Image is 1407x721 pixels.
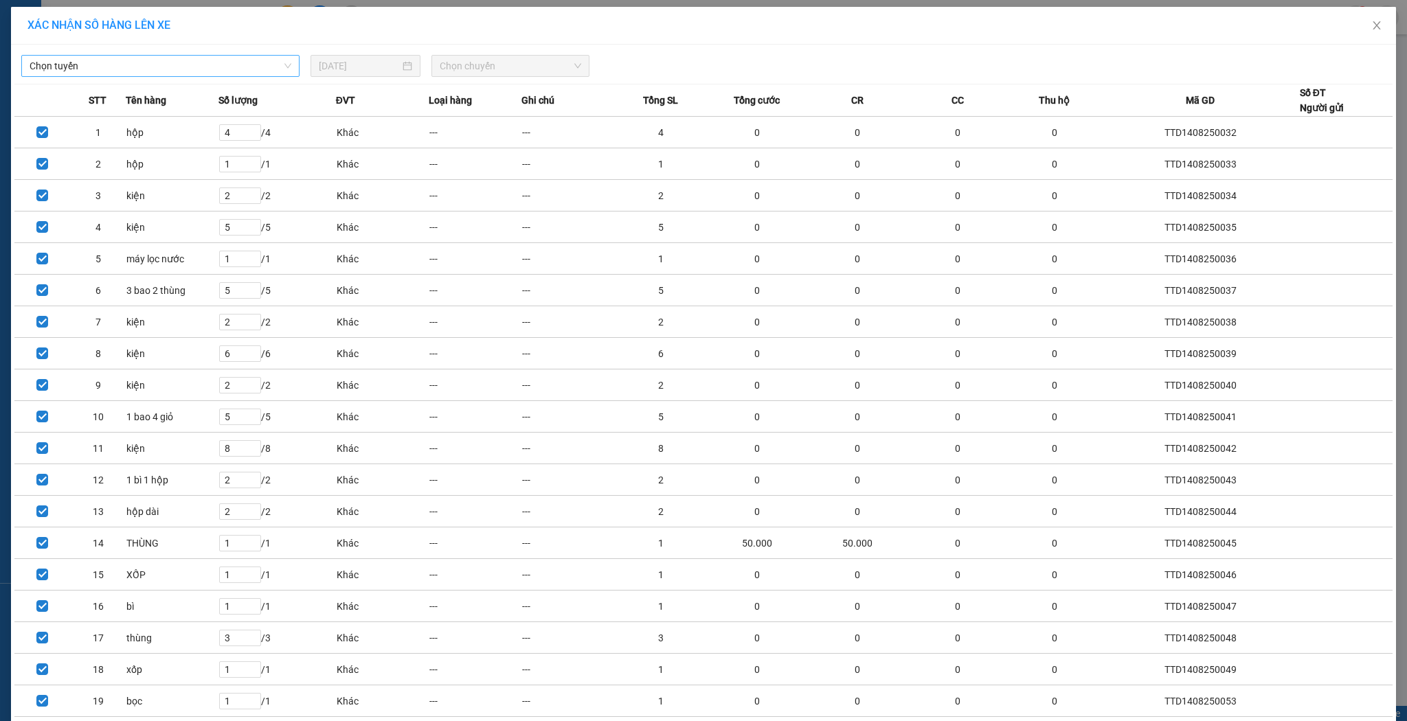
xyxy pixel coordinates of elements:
span: Số lượng [218,93,258,108]
td: 3 [614,622,707,654]
td: Khác [336,591,429,622]
td: TTD1408250047 [1101,591,1299,622]
td: --- [521,275,614,306]
td: TTD1408250035 [1101,211,1299,243]
td: 2 [614,464,707,496]
span: XÁC NHẬN SỐ HÀNG LÊN XE [27,19,170,32]
td: --- [429,180,521,211]
td: 0 [807,559,908,591]
span: Chọn chuyến [440,56,581,76]
td: / 1 [218,591,335,622]
td: / 4 [218,117,335,148]
td: kiện [126,211,218,243]
td: --- [429,685,521,717]
td: / 2 [218,464,335,496]
td: THÙNG [126,527,218,559]
span: Tổng SL [643,93,678,108]
td: --- [521,401,614,433]
td: 0 [1008,369,1101,401]
td: 2 [614,180,707,211]
td: 0 [807,211,908,243]
td: 0 [707,433,807,464]
td: 0 [707,591,807,622]
td: máy lọc nước [126,243,218,275]
td: hộp [126,148,218,180]
span: Loại hàng [429,93,472,108]
td: 0 [1008,243,1101,275]
td: 16 [70,591,126,622]
td: 0 [807,433,908,464]
td: kiện [126,338,218,369]
td: --- [521,306,614,338]
button: Close [1358,7,1396,45]
td: Khác [336,148,429,180]
td: TTD1408250037 [1101,275,1299,306]
td: 0 [807,622,908,654]
input: 14/08/2025 [319,58,400,73]
td: 0 [707,180,807,211]
td: / 6 [218,338,335,369]
td: --- [429,622,521,654]
td: 0 [707,496,807,527]
td: 1 [614,148,707,180]
td: 0 [807,275,908,306]
td: Khác [336,464,429,496]
td: --- [429,148,521,180]
td: 0 [807,148,908,180]
td: kiện [126,180,218,211]
td: 0 [908,685,1008,717]
td: / 5 [218,211,335,243]
td: 6 [70,275,126,306]
td: kiện [126,433,218,464]
td: 0 [707,306,807,338]
td: 0 [908,306,1008,338]
td: 0 [908,622,1008,654]
td: Khác [336,243,429,275]
td: --- [429,433,521,464]
span: Tổng cước [734,93,780,108]
td: 9 [70,369,126,401]
td: TTD1408250036 [1101,243,1299,275]
td: 5 [70,243,126,275]
td: --- [521,117,614,148]
td: --- [521,180,614,211]
td: 0 [807,654,908,685]
span: Mã GD [1186,93,1215,108]
td: TTD1408250053 [1101,685,1299,717]
td: 7 [70,306,126,338]
td: 0 [908,338,1008,369]
span: Tên hàng [126,93,166,108]
td: TTD1408250043 [1101,464,1299,496]
td: 50.000 [707,527,807,559]
td: 11 [70,433,126,464]
td: / 2 [218,306,335,338]
td: 1 [614,559,707,591]
td: Khác [336,401,429,433]
td: / 5 [218,275,335,306]
td: 0 [908,117,1008,148]
td: 6 [614,338,707,369]
td: 1 [614,591,707,622]
td: 0 [1008,306,1101,338]
td: kiện [126,369,218,401]
td: 0 [908,433,1008,464]
td: 0 [707,117,807,148]
td: 5 [614,401,707,433]
td: --- [429,306,521,338]
td: 0 [707,464,807,496]
td: bọc [126,685,218,717]
td: 0 [707,211,807,243]
td: 0 [1008,527,1101,559]
td: TTD1408250049 [1101,654,1299,685]
td: / 2 [218,180,335,211]
td: 0 [908,211,1008,243]
td: TTD1408250033 [1101,148,1299,180]
td: 0 [908,243,1008,275]
td: Khác [336,180,429,211]
td: Khác [336,275,429,306]
td: 4 [70,211,126,243]
td: --- [429,369,521,401]
td: 1 [614,685,707,717]
td: --- [429,211,521,243]
td: 0 [707,654,807,685]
